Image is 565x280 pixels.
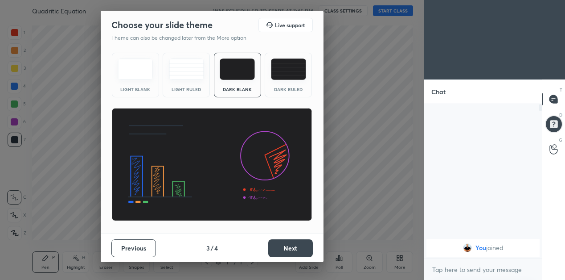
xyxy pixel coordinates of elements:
[463,243,472,252] img: 1e38c583a5a84d2d90cd8c4fa013e499.jpg
[111,239,156,257] button: Previous
[118,87,153,92] div: Light Blank
[424,80,453,104] p: Chat
[486,244,504,251] span: joined
[118,59,153,80] img: lightTheme.e5ed3b09.svg
[169,59,204,80] img: lightRuledTheme.5fabf969.svg
[475,244,486,251] span: You
[424,237,542,259] div: grid
[211,243,213,253] h4: /
[111,34,256,42] p: Theme can also be changed later from the More option
[220,87,255,92] div: Dark Blank
[559,112,562,118] p: D
[206,243,210,253] h4: 3
[268,239,313,257] button: Next
[111,19,213,31] h2: Choose your slide theme
[220,59,255,80] img: darkTheme.f0cc69e5.svg
[560,87,562,93] p: T
[214,243,218,253] h4: 4
[168,87,204,92] div: Light Ruled
[559,137,562,143] p: G
[270,87,306,92] div: Dark Ruled
[111,108,312,221] img: darkThemeBanner.d06ce4a2.svg
[271,59,306,80] img: darkRuledTheme.de295e13.svg
[275,22,305,28] h5: Live support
